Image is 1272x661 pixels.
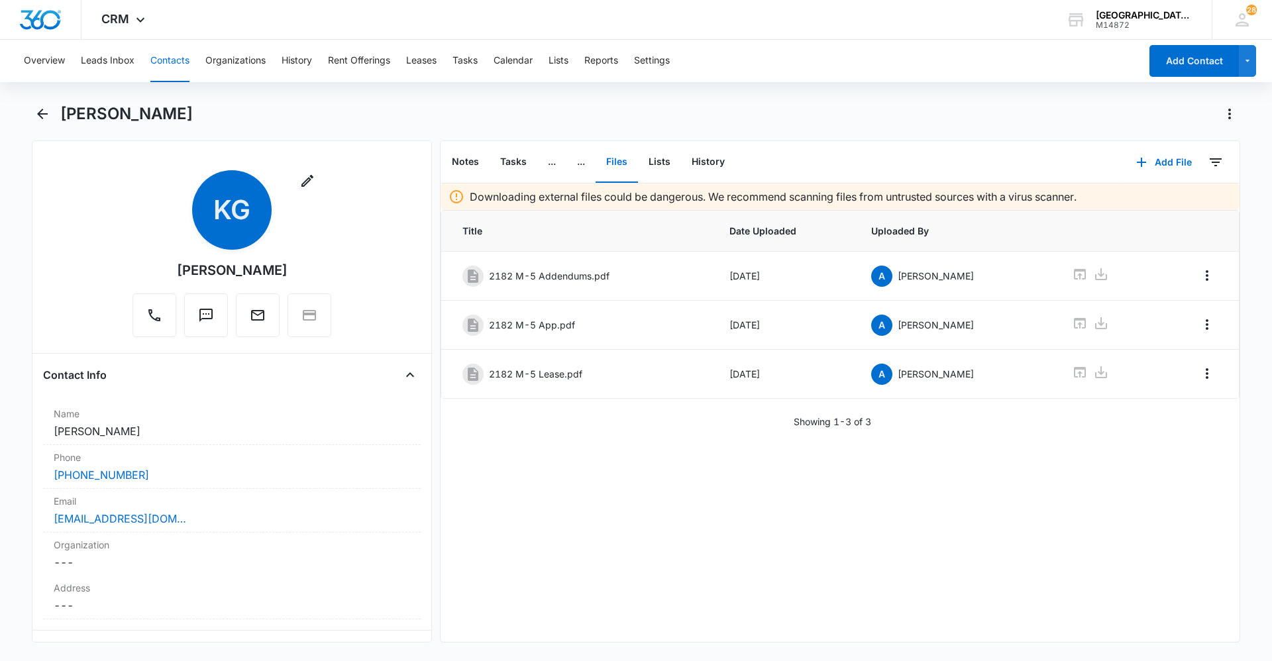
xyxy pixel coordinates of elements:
[54,511,186,527] a: [EMAIL_ADDRESS][DOMAIN_NAME]
[150,40,189,82] button: Contacts
[634,40,670,82] button: Settings
[54,407,410,421] label: Name
[43,367,107,383] h4: Contact Info
[101,12,129,26] span: CRM
[1196,314,1218,335] button: Overflow Menu
[54,597,410,613] dd: ---
[1123,146,1205,178] button: Add File
[1219,103,1240,125] button: Actions
[596,142,638,183] button: Files
[54,538,410,552] label: Organization
[54,423,410,439] dd: [PERSON_NAME]
[1096,10,1192,21] div: account name
[236,293,280,337] button: Email
[898,318,974,332] p: [PERSON_NAME]
[898,367,974,381] p: [PERSON_NAME]
[681,142,735,183] button: History
[871,266,892,287] span: A
[714,252,855,301] td: [DATE]
[43,445,421,489] div: Phone[PHONE_NUMBER]
[1096,21,1192,30] div: account id
[177,260,288,280] div: [PERSON_NAME]
[714,350,855,399] td: [DATE]
[54,554,410,570] dd: ---
[1246,5,1257,15] span: 28
[462,224,698,238] span: Title
[205,40,266,82] button: Organizations
[184,314,228,325] a: Text
[1149,45,1239,77] button: Add Contact
[184,293,228,337] button: Text
[489,318,575,332] p: 2182 M-5 App.pdf
[871,224,1040,238] span: Uploaded By
[43,533,421,576] div: Organization---
[898,269,974,283] p: [PERSON_NAME]
[714,301,855,350] td: [DATE]
[489,269,609,283] p: 2182 M-5 Addendums.pdf
[132,314,176,325] a: Call
[729,224,839,238] span: Date Uploaded
[406,40,437,82] button: Leases
[871,315,892,336] span: A
[236,314,280,325] a: Email
[441,142,490,183] button: Notes
[584,40,618,82] button: Reports
[328,40,390,82] button: Rent Offerings
[470,189,1077,205] p: Downloading external files could be dangerous. We recommend scanning files from untrusted sources...
[32,103,52,125] button: Back
[549,40,568,82] button: Lists
[566,142,596,183] button: ...
[54,581,410,595] label: Address
[490,142,537,183] button: Tasks
[638,142,681,183] button: Lists
[494,40,533,82] button: Calendar
[871,364,892,385] span: A
[399,364,421,385] button: Close
[282,40,312,82] button: History
[1205,152,1226,173] button: Filters
[54,494,410,508] label: Email
[1196,363,1218,384] button: Overflow Menu
[60,104,193,124] h1: [PERSON_NAME]
[24,40,65,82] button: Overview
[1246,5,1257,15] div: notifications count
[43,489,421,533] div: Email[EMAIL_ADDRESS][DOMAIN_NAME]
[1196,265,1218,286] button: Overflow Menu
[132,293,176,337] button: Call
[81,40,134,82] button: Leads Inbox
[54,450,410,464] label: Phone
[537,142,566,183] button: ...
[54,467,149,483] a: [PHONE_NUMBER]
[794,415,871,429] p: Showing 1-3 of 3
[43,576,421,619] div: Address---
[43,401,421,445] div: Name[PERSON_NAME]
[192,170,272,250] span: KG
[489,367,582,381] p: 2182 M-5 Lease.pdf
[452,40,478,82] button: Tasks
